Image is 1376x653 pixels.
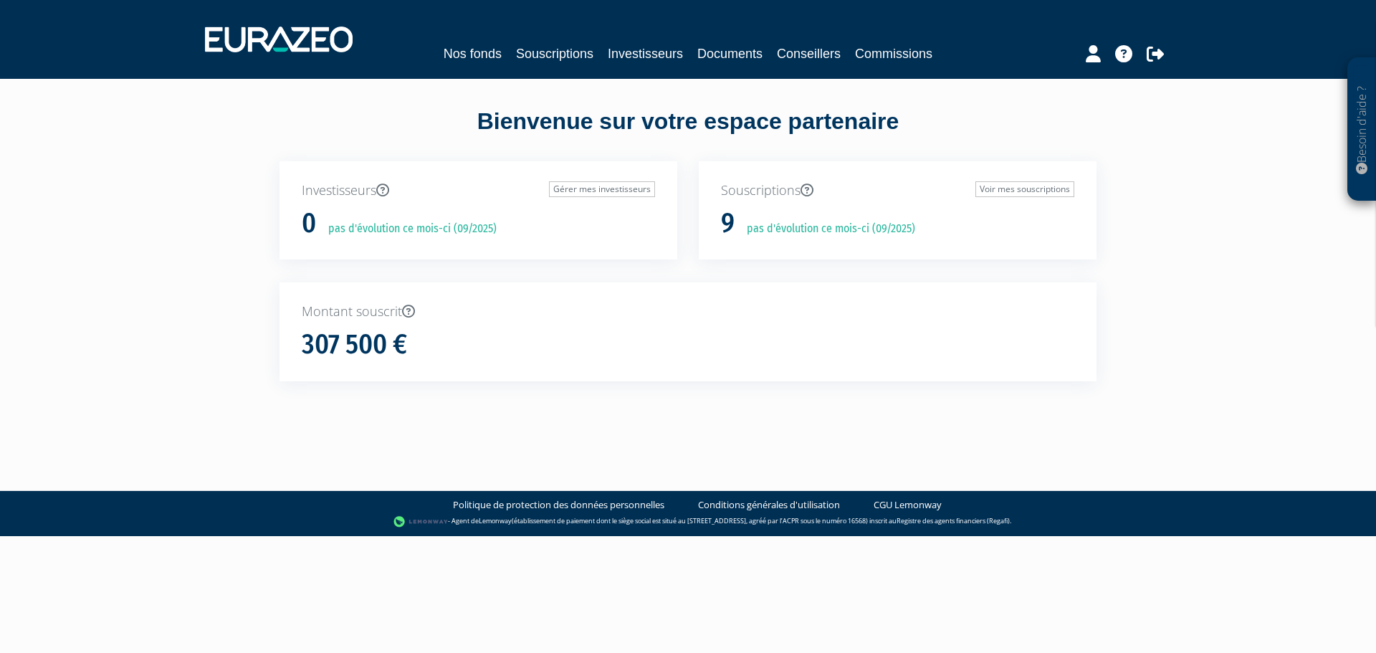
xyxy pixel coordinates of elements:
[453,498,664,512] a: Politique de protection des données personnelles
[318,221,497,237] p: pas d'évolution ce mois-ci (09/2025)
[302,330,407,360] h1: 307 500 €
[697,44,763,64] a: Documents
[302,209,316,239] h1: 0
[897,516,1010,525] a: Registre des agents financiers (Regafi)
[302,302,1074,321] p: Montant souscrit
[975,181,1074,197] a: Voir mes souscriptions
[777,44,841,64] a: Conseillers
[721,181,1074,200] p: Souscriptions
[721,209,735,239] h1: 9
[393,515,449,529] img: logo-lemonway.png
[14,515,1362,529] div: - Agent de (établissement de paiement dont le siège social est situé au [STREET_ADDRESS], agréé p...
[444,44,502,64] a: Nos fonds
[874,498,942,512] a: CGU Lemonway
[1354,65,1370,194] p: Besoin d'aide ?
[479,516,512,525] a: Lemonway
[516,44,593,64] a: Souscriptions
[269,105,1107,161] div: Bienvenue sur votre espace partenaire
[549,181,655,197] a: Gérer mes investisseurs
[698,498,840,512] a: Conditions générales d'utilisation
[205,27,353,52] img: 1732889491-logotype_eurazeo_blanc_rvb.png
[737,221,915,237] p: pas d'évolution ce mois-ci (09/2025)
[608,44,683,64] a: Investisseurs
[302,181,655,200] p: Investisseurs
[855,44,932,64] a: Commissions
